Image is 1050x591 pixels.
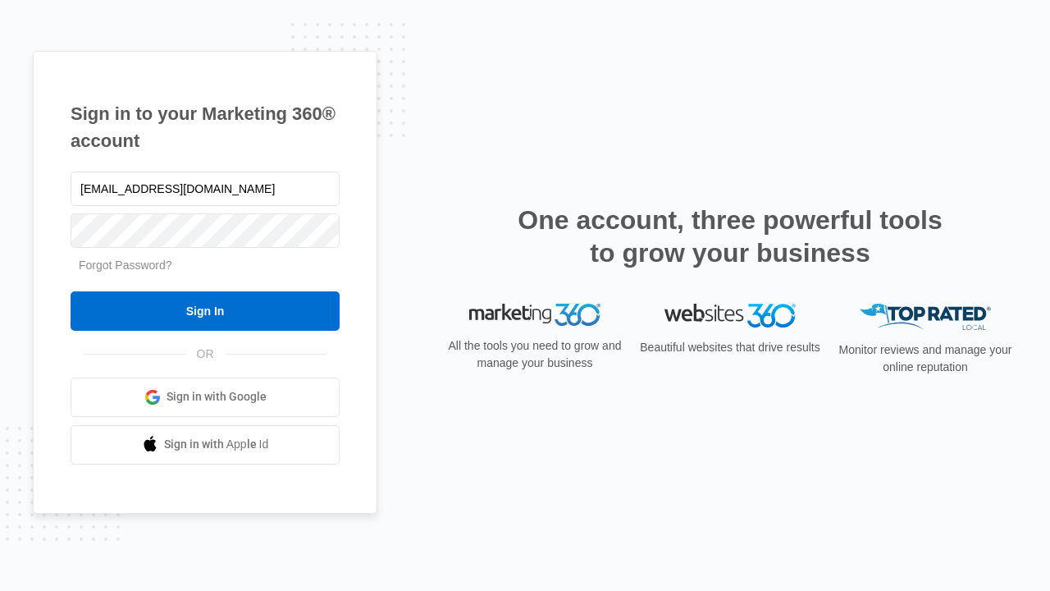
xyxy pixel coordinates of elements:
[71,378,340,417] a: Sign in with Google
[79,259,172,272] a: Forgot Password?
[71,172,340,206] input: Email
[185,346,226,363] span: OR
[469,304,600,327] img: Marketing 360
[443,337,627,372] p: All the tools you need to grow and manage your business
[664,304,796,328] img: Websites 360
[164,436,269,453] span: Sign in with Apple Id
[71,425,340,465] a: Sign in with Apple Id
[638,339,822,356] p: Beautiful websites that drive results
[513,204,947,269] h2: One account, three powerful tools to grow your business
[833,341,1017,376] p: Monitor reviews and manage your online reputation
[71,291,340,331] input: Sign In
[167,388,267,405] span: Sign in with Google
[860,304,991,331] img: Top Rated Local
[71,100,340,154] h1: Sign in to your Marketing 360® account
